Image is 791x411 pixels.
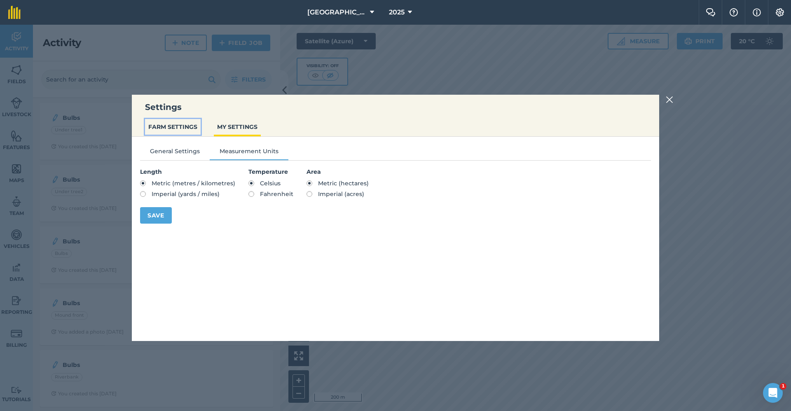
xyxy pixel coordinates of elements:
span: 1 [780,383,786,390]
h4: Area [307,167,369,176]
img: A question mark icon [729,8,739,16]
button: Measurement Units [210,147,288,159]
button: FARM SETTINGS [145,119,201,135]
img: fieldmargin Logo [8,6,21,19]
span: [GEOGRAPHIC_DATA] (Gardens) [307,7,367,17]
span: Imperial (yards / miles) [152,190,220,198]
span: 2025 [389,7,405,17]
span: Imperial (acres) [318,190,364,198]
button: Save [140,207,172,224]
button: MY SETTINGS [214,119,261,135]
img: svg+xml;base64,PHN2ZyB4bWxucz0iaHR0cDovL3d3dy53My5vcmcvMjAwMC9zdmciIHdpZHRoPSIxNyIgaGVpZ2h0PSIxNy... [753,7,761,17]
button: General Settings [140,147,210,159]
span: Fahrenheit [260,190,293,198]
h4: Temperature [248,167,293,176]
span: Metric (hectares) [318,180,369,187]
h4: Length [140,167,235,176]
img: svg+xml;base64,PHN2ZyB4bWxucz0iaHR0cDovL3d3dy53My5vcmcvMjAwMC9zdmciIHdpZHRoPSIyMiIgaGVpZ2h0PSIzMC... [666,95,673,105]
img: A cog icon [775,8,785,16]
img: Two speech bubbles overlapping with the left bubble in the forefront [706,8,716,16]
h3: Settings [132,101,659,113]
iframe: Intercom live chat [763,383,783,403]
span: Metric (metres / kilometres) [152,180,235,187]
span: Celsius [260,180,281,187]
